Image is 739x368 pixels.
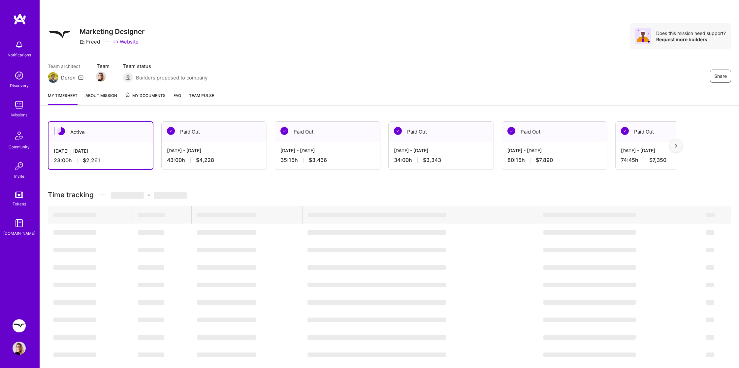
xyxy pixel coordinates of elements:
img: bell [13,38,26,51]
span: ‌ [706,335,714,340]
a: About Mission [85,92,117,105]
span: ‌ [138,265,164,270]
img: Company Logo [48,23,72,47]
span: ‌ [308,213,446,217]
img: discovery [13,69,26,82]
span: ‌ [543,283,636,287]
span: Team [97,63,110,70]
a: My Documents [125,92,166,105]
span: ‌ [197,353,256,357]
div: 80:15 h [507,157,602,164]
img: Paid Out [280,127,288,135]
span: ‌ [307,335,446,340]
span: $3,466 [309,157,327,164]
span: ‌ [543,353,636,357]
span: ‌ [706,248,714,252]
div: 34:00 h [394,157,488,164]
div: Paid Out [275,122,380,142]
span: ‌ [307,248,446,252]
img: Builders proposed to company [123,72,133,83]
span: $3,343 [423,157,441,164]
img: Team Architect [48,72,58,83]
span: ‌ [197,265,256,270]
span: My Documents [125,92,166,99]
span: ‌ [197,213,256,217]
span: $7,890 [536,157,553,164]
span: ‌ [706,318,714,322]
img: Paid Out [394,127,402,135]
span: ‌ [543,230,636,235]
span: ‌ [53,353,96,357]
span: Share [714,73,727,79]
span: ‌ [543,213,636,217]
div: Tokens [13,200,26,207]
img: logo [13,13,26,25]
span: ‌ [138,335,164,340]
span: ‌ [307,300,446,305]
span: ‌ [307,353,446,357]
a: My timesheet [48,92,78,105]
div: Discovery [10,82,29,89]
div: [DATE] - [DATE] [621,147,715,154]
img: right [675,143,677,148]
span: ‌ [53,230,96,235]
span: ‌ [543,248,636,252]
span: ‌ [53,265,96,270]
img: User Avatar [13,342,26,355]
a: Freed: Marketing Designer [11,319,27,332]
h3: Time tracking [48,191,731,199]
div: Freed [80,38,100,45]
span: $2,261 [83,157,100,164]
span: ‌ [307,318,446,322]
a: Website [113,38,139,45]
img: teamwork [13,98,26,111]
span: ‌ [53,283,96,287]
div: Paid Out [502,122,607,142]
div: [DATE] - [DATE] [54,147,147,154]
div: [DATE] - [DATE] [507,147,602,154]
div: 23:00 h [54,157,147,164]
a: Team Member Avatar [97,71,105,82]
span: ‌ [53,318,96,322]
span: ‌ [307,283,446,287]
span: ‌ [53,335,96,340]
span: Team Pulse [189,93,214,98]
span: ‌ [138,230,164,235]
span: ‌ [138,300,164,305]
span: ‌ [138,248,164,252]
span: ‌ [706,230,714,235]
div: Community [9,143,30,150]
img: Paid Out [621,127,629,135]
div: [DOMAIN_NAME] [3,230,35,237]
div: Notifications [8,51,31,58]
div: Missions [11,111,27,118]
span: ‌ [197,300,256,305]
span: ‌ [197,230,256,235]
div: Paid Out [616,122,721,142]
img: Team Member Avatar [96,72,106,81]
i: icon CompanyGray [80,39,85,45]
span: $7,350 [649,157,666,164]
span: ‌ [706,265,714,270]
span: ‌ [543,265,636,270]
span: ‌ [138,353,164,357]
span: ‌ [138,213,165,217]
span: ‌ [138,318,164,322]
span: ‌ [706,300,714,305]
i: icon Mail [78,75,83,80]
span: ‌ [53,213,96,217]
span: Team architect [48,63,83,70]
span: ‌ [543,300,636,305]
span: ‌ [154,192,187,199]
img: Avatar [635,28,651,44]
span: ‌ [111,192,144,199]
img: tokens [15,192,23,198]
div: 35:15 h [280,157,375,164]
span: - [111,191,187,199]
span: ‌ [53,248,96,252]
button: Share [710,70,731,83]
div: Active [48,122,153,142]
span: ‌ [197,318,256,322]
img: Invite [13,160,26,173]
span: ‌ [706,283,714,287]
